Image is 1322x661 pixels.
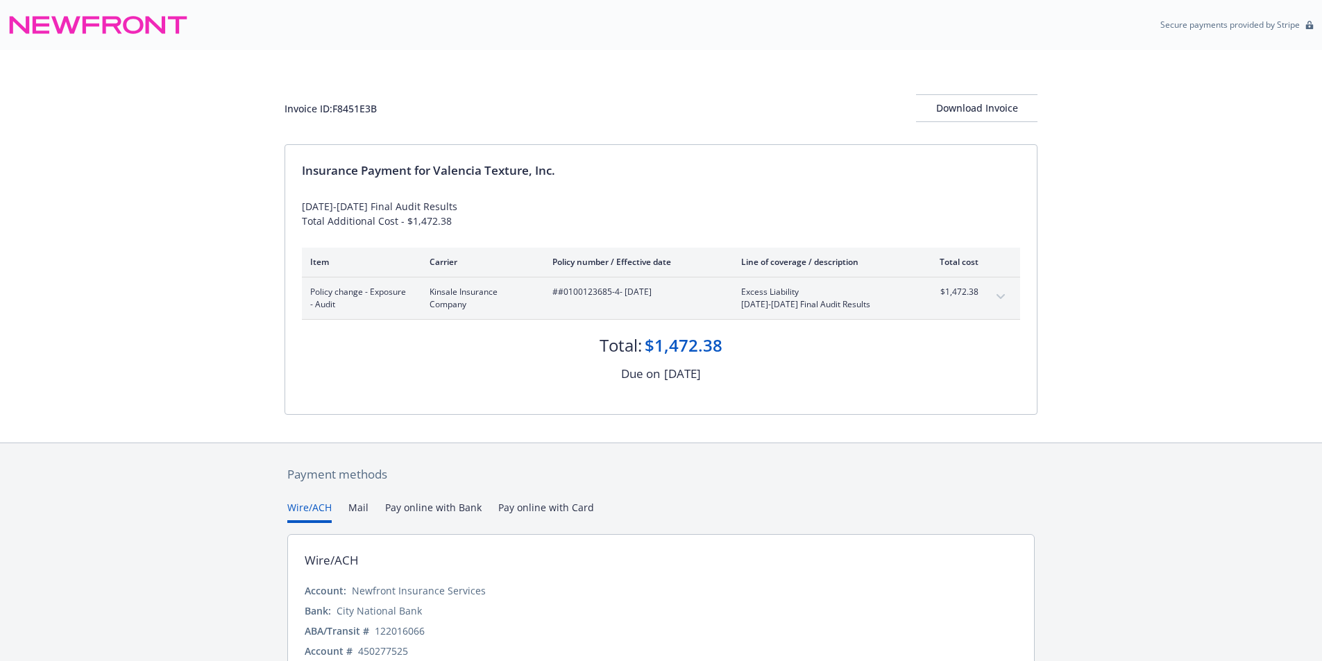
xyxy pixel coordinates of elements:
div: Invoice ID: F8451E3B [285,101,377,116]
span: Excess Liability[DATE]-[DATE] Final Audit Results [741,286,904,311]
span: Kinsale Insurance Company [430,286,530,311]
div: Total cost [926,256,978,268]
div: Wire/ACH [305,551,359,569]
button: Pay online with Bank [385,500,482,523]
span: ##0100123685-4 - [DATE] [552,286,719,298]
div: Bank: [305,603,331,618]
div: Item [310,256,407,268]
span: Policy change - Exposure - Audit [310,286,407,311]
div: City National Bank [337,603,422,618]
div: Policy number / Effective date [552,256,719,268]
p: Secure payments provided by Stripe [1160,19,1300,31]
button: Pay online with Card [498,500,594,523]
div: Account: [305,583,346,598]
span: $1,472.38 [926,286,978,298]
button: Wire/ACH [287,500,332,523]
div: 450277525 [358,644,408,658]
div: Download Invoice [916,95,1037,121]
div: Carrier [430,256,530,268]
div: Total: [600,334,642,357]
div: Policy change - Exposure - AuditKinsale Insurance Company##0100123685-4- [DATE]Excess Liability[D... [302,277,1020,319]
div: Insurance Payment for Valencia Texture, Inc. [302,162,1020,180]
div: Due on [621,365,660,383]
div: ABA/Transit # [305,624,369,638]
div: Payment methods [287,465,1035,483]
div: [DATE] [664,365,701,383]
span: [DATE]-[DATE] Final Audit Results [741,298,904,311]
div: Newfront Insurance Services [352,583,486,598]
div: Line of coverage / description [741,256,904,268]
button: expand content [990,286,1012,308]
div: Account # [305,644,353,658]
button: Mail [348,500,368,523]
div: $1,472.38 [645,334,722,357]
div: [DATE]-[DATE] Final Audit Results Total Additional Cost - $1,472.38 [302,199,1020,228]
span: Excess Liability [741,286,904,298]
button: Download Invoice [916,94,1037,122]
div: 122016066 [375,624,425,638]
